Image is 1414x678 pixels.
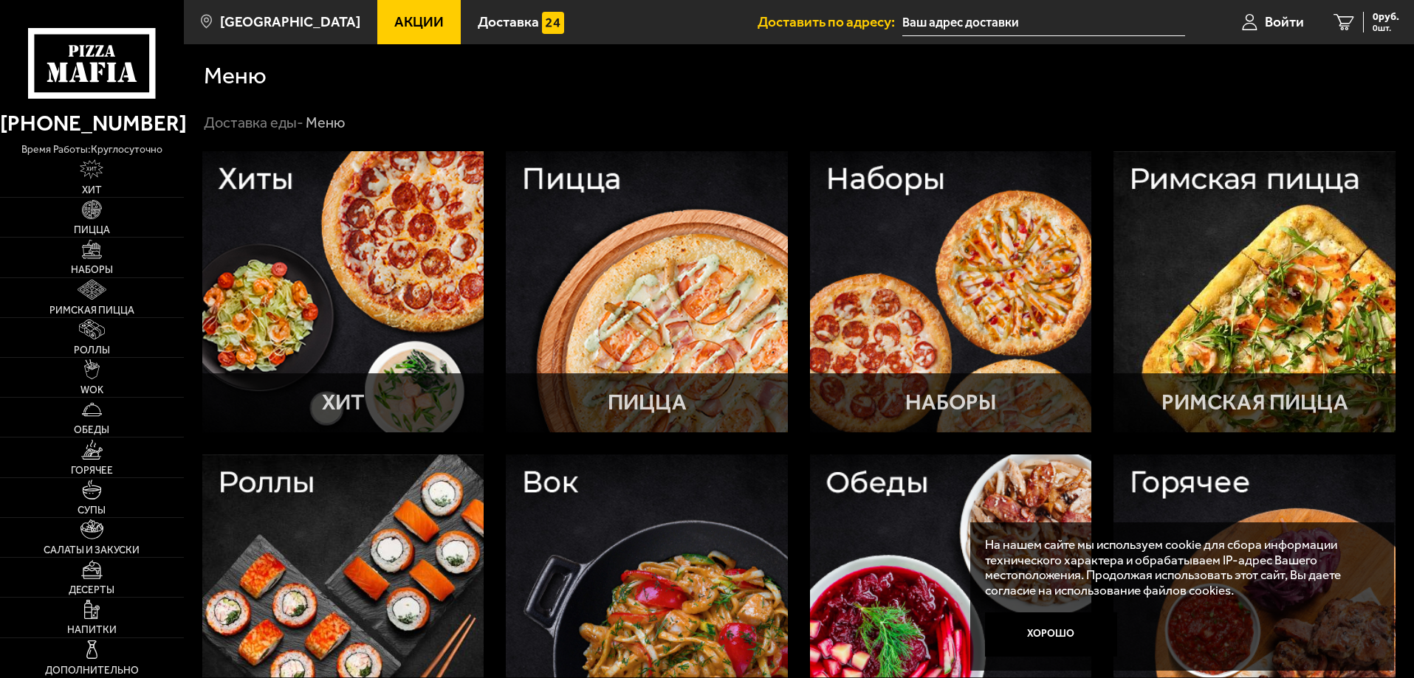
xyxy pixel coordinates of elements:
[71,265,113,275] span: Наборы
[74,425,109,435] span: Обеды
[506,151,788,433] a: ПиццаПицца
[394,15,444,29] span: Акции
[1161,392,1348,414] p: Римская пицца
[810,151,1092,433] a: НаборыНаборы
[82,185,102,196] span: Хит
[542,12,564,34] img: 15daf4d41897b9f0e9f617042186c801.svg
[67,625,117,635] span: Напитки
[220,15,360,29] span: [GEOGRAPHIC_DATA]
[49,305,134,316] span: Римская пицца
[71,466,113,476] span: Горячее
[202,151,484,433] a: ХитХит
[985,537,1371,598] p: На нашем сайте мы используем cookie для сбора информации технического характера и обрабатываем IP...
[1265,15,1304,29] span: Войти
[78,505,106,516] span: Супы
[204,114,303,131] a: Доставка еды-
[69,585,114,595] span: Десерты
[985,612,1118,657] button: Хорошо
[306,114,346,133] div: Меню
[902,9,1185,36] input: Ваш адрес доставки
[1373,24,1399,32] span: 0 шт.
[1373,12,1399,22] span: 0 руб.
[80,385,103,395] span: WOK
[758,15,902,29] span: Доставить по адресу:
[45,665,139,676] span: Дополнительно
[608,392,687,414] p: Пицца
[905,392,996,414] p: Наборы
[74,225,110,235] span: Пицца
[478,15,539,29] span: Доставка
[44,545,140,556] span: Салаты и закуски
[74,345,110,356] span: Роллы
[322,392,365,414] p: Хит
[1113,151,1396,433] a: Римская пиццаРимская пицца
[204,64,267,88] h1: Меню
